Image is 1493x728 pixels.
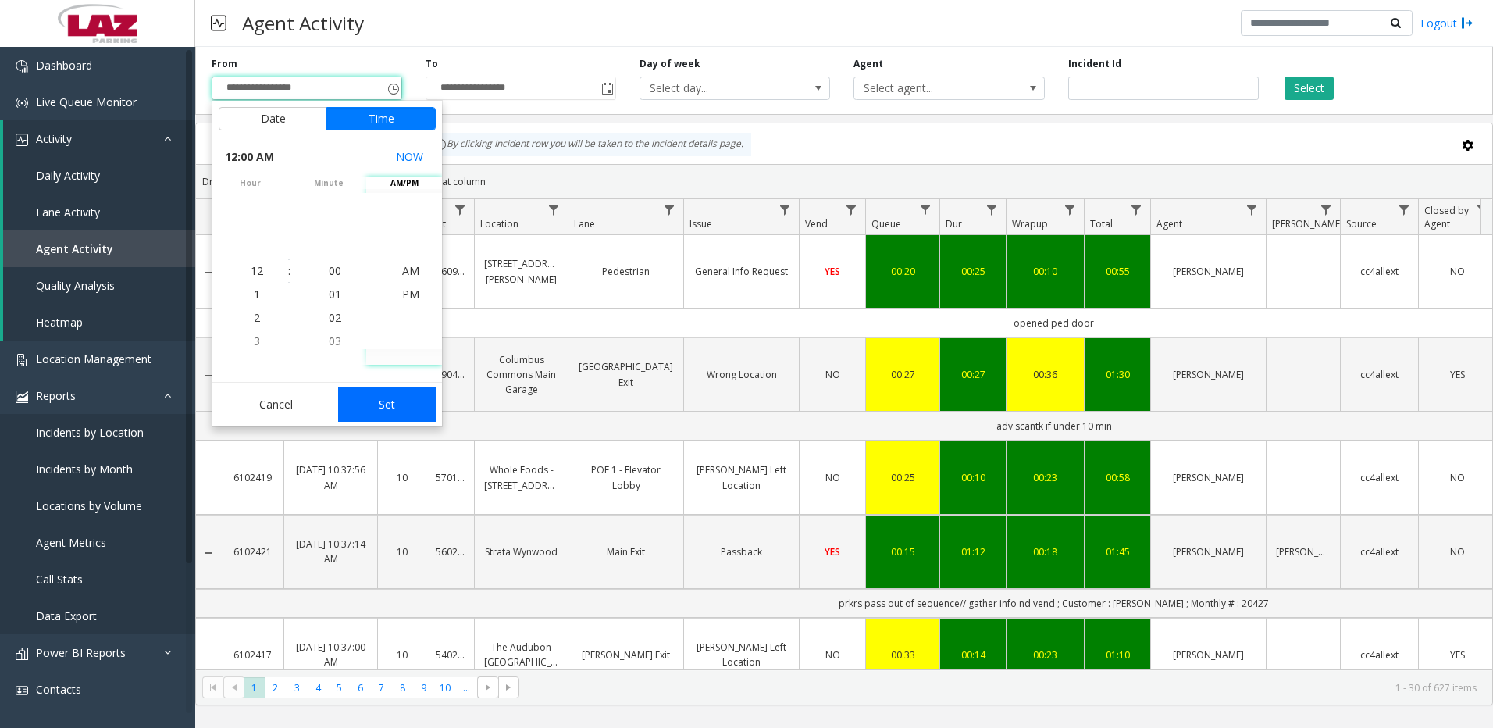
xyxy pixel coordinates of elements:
[946,217,962,230] span: Dur
[16,391,28,403] img: 'icon'
[693,640,789,669] a: [PERSON_NAME] Left Location
[982,199,1003,220] a: Dur Filter Menu
[244,677,265,698] span: Page 1
[1350,544,1409,559] a: cc4allext
[574,217,595,230] span: Lane
[1428,648,1487,662] a: YES
[230,648,274,662] a: 6102417
[1060,199,1081,220] a: Wrapup Filter Menu
[436,367,465,382] a: 690412
[436,470,465,485] a: 570146
[36,58,92,73] span: Dashboard
[36,278,115,293] span: Quality Analysis
[196,266,221,279] a: Collapse Details
[450,199,471,220] a: Lot Filter Menu
[875,648,930,662] a: 00:33
[16,134,28,146] img: 'icon'
[1016,367,1074,382] a: 00:36
[809,264,856,279] a: YES
[211,4,226,42] img: pageIcon
[875,544,930,559] a: 00:15
[1016,648,1074,662] a: 00:23
[543,199,565,220] a: Location Filter Menu
[36,352,151,366] span: Location Management
[915,199,936,220] a: Queue Filter Menu
[805,217,828,230] span: Vend
[1090,217,1113,230] span: Total
[436,648,465,662] a: 540291
[1094,544,1141,559] div: 01:45
[1126,199,1147,220] a: Total Filter Menu
[480,217,518,230] span: Location
[196,168,1492,195] div: Drag a column header and drop it here to group by that column
[950,264,996,279] div: 00:25
[402,263,419,278] span: AM
[640,57,700,71] label: Day of week
[578,264,674,279] a: Pedestrian
[3,267,195,304] a: Quality Analysis
[402,287,419,302] span: PM
[254,334,260,348] span: 3
[1450,368,1465,381] span: YES
[529,681,1477,694] kendo-pager-info: 1 - 30 of 627 items
[1160,367,1256,382] a: [PERSON_NAME]
[1160,544,1256,559] a: [PERSON_NAME]
[841,199,862,220] a: Vend Filter Menu
[825,648,840,662] span: NO
[578,544,674,559] a: Main Exit
[640,77,792,99] span: Select day...
[809,367,856,382] a: NO
[329,334,341,348] span: 03
[294,640,368,669] a: [DATE] 10:37:00 AM
[387,470,416,485] a: 10
[36,388,76,403] span: Reports
[498,676,519,698] span: Go to the last page
[1160,264,1256,279] a: [PERSON_NAME]
[426,57,438,71] label: To
[251,263,263,278] span: 12
[329,287,341,302] span: 01
[1428,470,1487,485] a: NO
[1316,199,1337,220] a: Parker Filter Menu
[1350,264,1409,279] a: cc4allext
[36,682,81,697] span: Contacts
[950,367,996,382] a: 00:27
[36,205,100,219] span: Lane Activity
[1160,470,1256,485] a: [PERSON_NAME]
[36,131,72,146] span: Activity
[484,256,558,286] a: [STREET_ADDRESS][PERSON_NAME]
[1394,199,1415,220] a: Source Filter Menu
[484,462,558,492] a: Whole Foods - [STREET_ADDRESS]
[578,359,674,389] a: [GEOGRAPHIC_DATA] Exit
[1428,367,1487,382] a: YES
[1094,470,1141,485] div: 00:58
[825,471,840,484] span: NO
[16,354,28,366] img: 'icon'
[426,133,751,156] div: By clicking Incident row you will be taken to the incident details page.
[456,677,477,698] span: Page 11
[16,60,28,73] img: 'icon'
[1094,648,1141,662] a: 01:10
[1016,264,1074,279] a: 00:10
[350,677,371,698] span: Page 6
[36,535,106,550] span: Agent Metrics
[254,310,260,325] span: 2
[1276,544,1331,559] a: [PERSON_NAME]
[875,470,930,485] div: 00:25
[950,648,996,662] div: 00:14
[1016,544,1074,559] a: 00:18
[1285,77,1334,100] button: Select
[1156,217,1182,230] span: Agent
[875,264,930,279] a: 00:20
[287,677,308,698] span: Page 3
[1094,264,1141,279] a: 00:55
[36,608,97,623] span: Data Export
[3,120,195,157] a: Activity
[1012,217,1048,230] span: Wrapup
[1094,367,1141,382] a: 01:30
[598,77,615,99] span: Toggle popup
